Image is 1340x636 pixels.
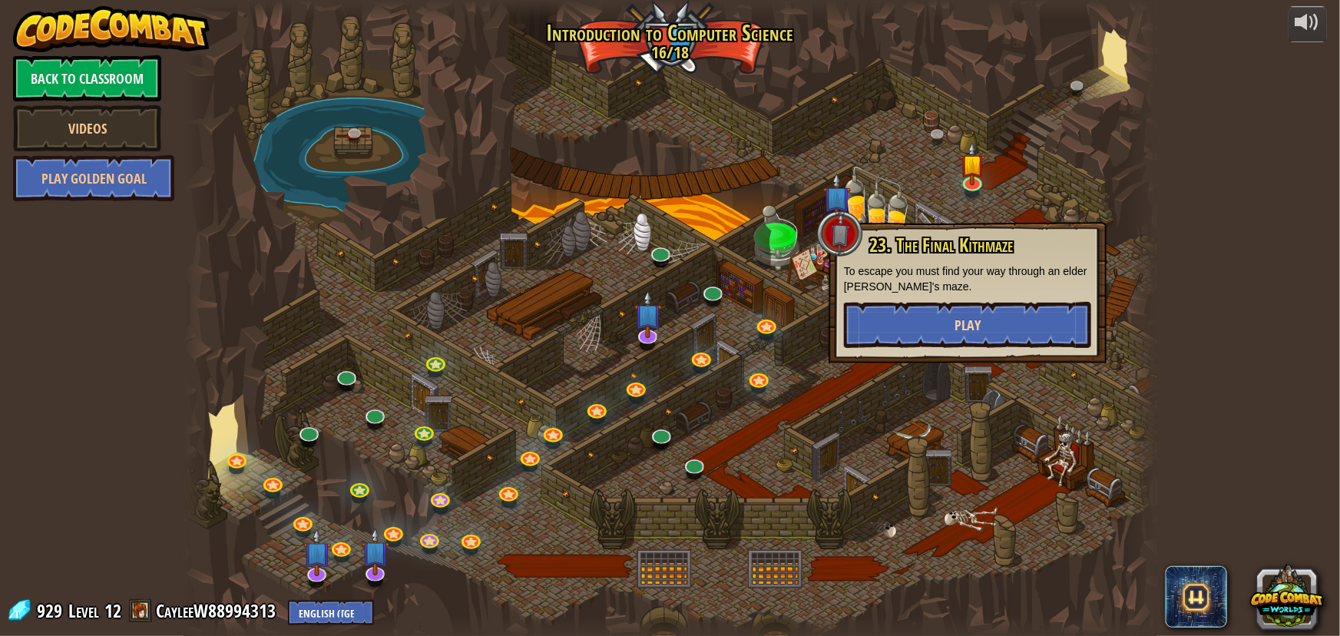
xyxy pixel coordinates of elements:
span: 23. The Final Kithmaze [869,232,1013,258]
a: CayleeW88994313 [156,598,280,623]
img: CodeCombat - Learn how to code by playing a game [13,6,210,52]
img: level-banner-started.png [960,142,985,186]
img: level-banner-unstarted-subscriber.png [362,528,389,575]
a: Back to Classroom [13,55,161,101]
img: level-banner-unstarted-subscriber.png [303,528,330,576]
button: Play [844,302,1091,348]
span: Level [68,598,99,624]
img: level-banner-unstarted-subscriber.png [822,173,850,220]
a: Videos [13,105,161,151]
button: Adjust volume [1289,6,1327,42]
p: To escape you must find your way through an elder [PERSON_NAME]'s maze. [844,263,1091,294]
span: 12 [104,598,121,623]
span: Play [955,316,981,335]
a: Play Golden Goal [13,155,174,201]
span: 929 [37,598,67,623]
img: level-banner-unstarted-subscriber.png [634,291,661,339]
